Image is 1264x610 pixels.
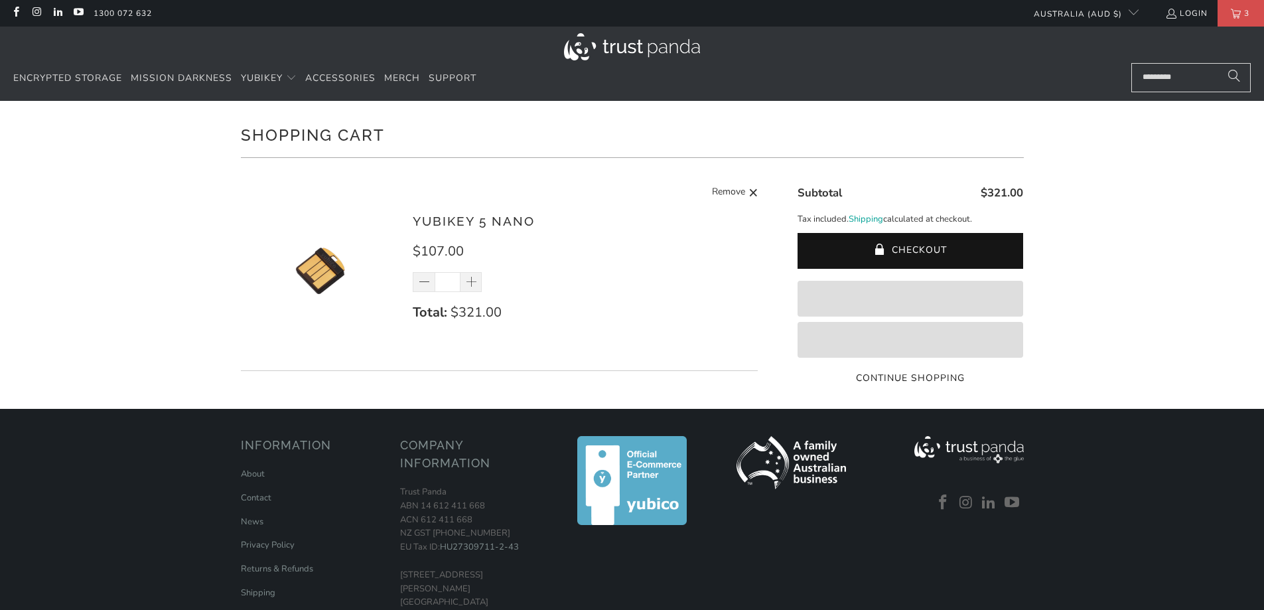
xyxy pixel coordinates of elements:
[131,72,232,84] span: Mission Darkness
[241,72,283,84] span: YubiKey
[241,492,271,504] a: Contact
[241,468,265,480] a: About
[305,72,376,84] span: Accessories
[451,303,502,321] span: $321.00
[241,63,297,94] summary: YubiKey
[241,191,400,350] img: YubiKey 5 Nano
[72,8,84,19] a: Trust Panda Australia on YouTube
[798,371,1023,386] a: Continue Shopping
[31,8,42,19] a: Trust Panda Australia on Instagram
[94,6,152,21] a: 1300 072 632
[52,8,63,19] a: Trust Panda Australia on LinkedIn
[798,185,842,200] span: Subtotal
[798,212,1023,226] p: Tax included. calculated at checkout.
[981,185,1023,200] span: $321.00
[429,63,476,94] a: Support
[1218,63,1251,92] button: Search
[564,33,700,60] img: Trust Panda Australia
[384,63,420,94] a: Merch
[413,303,447,321] strong: Total:
[241,587,275,599] a: Shipping
[241,539,295,551] a: Privacy Policy
[979,495,999,512] a: Trust Panda Australia on LinkedIn
[13,63,476,94] nav: Translation missing: en.navigation.header.main_nav
[241,516,263,528] a: News
[305,63,376,94] a: Accessories
[1003,495,1022,512] a: Trust Panda Australia on YouTube
[934,495,953,512] a: Trust Panda Australia on Facebook
[798,233,1023,269] button: Checkout
[131,63,232,94] a: Mission Darkness
[384,72,420,84] span: Merch
[413,214,535,228] a: YubiKey 5 Nano
[1131,63,1251,92] input: Search...
[10,8,21,19] a: Trust Panda Australia on Facebook
[429,72,476,84] span: Support
[712,185,745,201] span: Remove
[413,242,464,260] span: $107.00
[13,72,122,84] span: Encrypted Storage
[849,212,883,226] a: Shipping
[1165,6,1208,21] a: Login
[440,541,519,553] a: HU27309711-2-43
[956,495,976,512] a: Trust Panda Australia on Instagram
[13,63,122,94] a: Encrypted Storage
[241,563,313,575] a: Returns & Refunds
[241,121,1024,147] h1: Shopping Cart
[712,185,758,201] a: Remove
